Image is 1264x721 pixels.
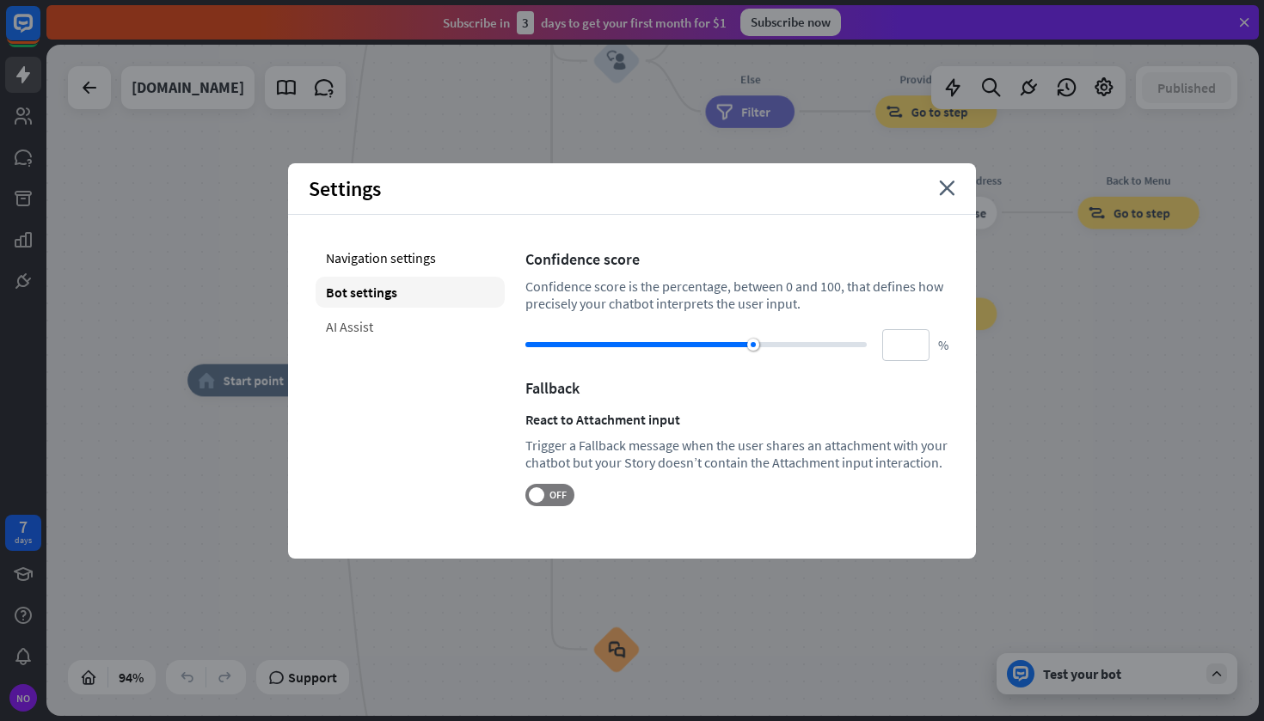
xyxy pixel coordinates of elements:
i: filter [716,103,733,119]
div: 94% [114,663,149,691]
div: 3 [517,11,534,34]
span: Support [288,663,337,691]
div: Test your bot [1043,665,1198,682]
button: Open LiveChat chat widget [14,7,65,58]
span: Filter [741,103,770,119]
div: AI Assist [316,311,505,342]
i: block_goto [886,103,903,119]
div: Confidence score [525,249,948,269]
div: Bot settings [316,277,505,308]
div: Else [693,70,807,87]
span: % [938,337,948,353]
div: Subscribe in days to get your first month for $1 [443,11,727,34]
div: Fallback [525,378,948,398]
span: Settings [309,175,381,202]
div: Provides email [863,273,1009,290]
div: Provides company address [863,172,1009,188]
span: Go to step [1114,205,1170,221]
span: OFF [544,488,571,502]
i: block_faq [608,640,625,658]
span: Go to step [911,103,968,119]
div: Trigger a Fallback message when the user shares an attachment with your chatbot but your Story do... [525,437,948,471]
div: Navigation settings [316,242,505,273]
i: close [939,180,955,196]
i: home_2 [198,372,215,388]
div: days [15,535,32,547]
div: Confidence score is the percentage, between 0 and 100, that defines how precisely your chatbot in... [525,278,948,312]
div: NO [9,684,37,712]
i: block_goto [1089,205,1106,221]
div: henn-group.com [132,66,244,109]
div: Back to Menu [1065,172,1211,188]
div: Subscribe now [740,9,841,36]
span: Bot Response [911,205,986,221]
div: 7 [19,519,28,535]
button: Published [1142,72,1231,103]
span: Start point [224,372,285,388]
div: Provides email [863,70,1009,87]
i: block_user_input [607,51,627,70]
div: React to Attachment input [525,411,948,428]
a: 7 days [5,515,41,551]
